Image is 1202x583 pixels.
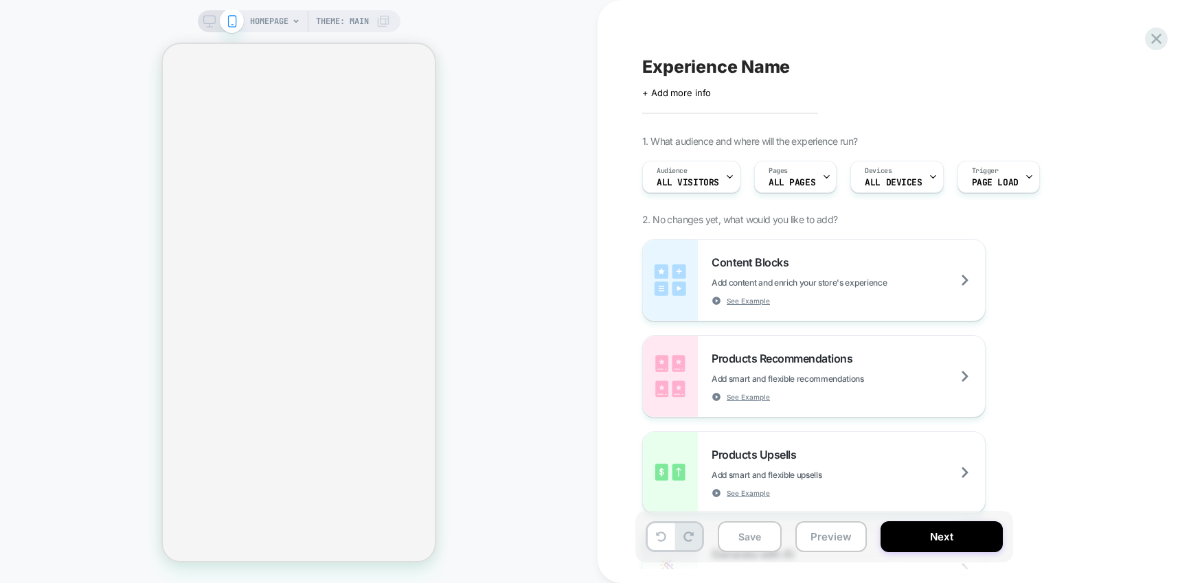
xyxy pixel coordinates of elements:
span: 2. No changes yet, what would you like to add? [642,214,837,225]
span: 1. What audience and where will the experience run? [642,135,857,147]
span: Products Upsells [712,448,803,461]
span: Experience Name [642,56,790,77]
span: Content Blocks [712,255,795,269]
span: Add smart and flexible upsells [712,470,890,480]
span: Add content and enrich your store's experience [712,277,955,288]
button: Next [881,521,1003,552]
span: Products Recommendations [712,352,859,365]
span: HOMEPAGE [250,10,288,32]
span: Devices [865,166,892,176]
span: Pages [769,166,788,176]
span: See Example [727,392,770,402]
button: Preview [795,521,867,552]
span: All Visitors [657,178,719,187]
span: + Add more info [642,87,711,98]
span: Add smart and flexible recommendations [712,374,933,384]
span: ALL PAGES [769,178,815,187]
span: Trigger [972,166,999,176]
span: Theme: MAIN [316,10,369,32]
span: See Example [727,296,770,306]
span: See Example [727,488,770,498]
button: Save [718,521,782,552]
span: Page Load [972,178,1019,187]
span: Audience [657,166,688,176]
span: ALL DEVICES [865,178,922,187]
